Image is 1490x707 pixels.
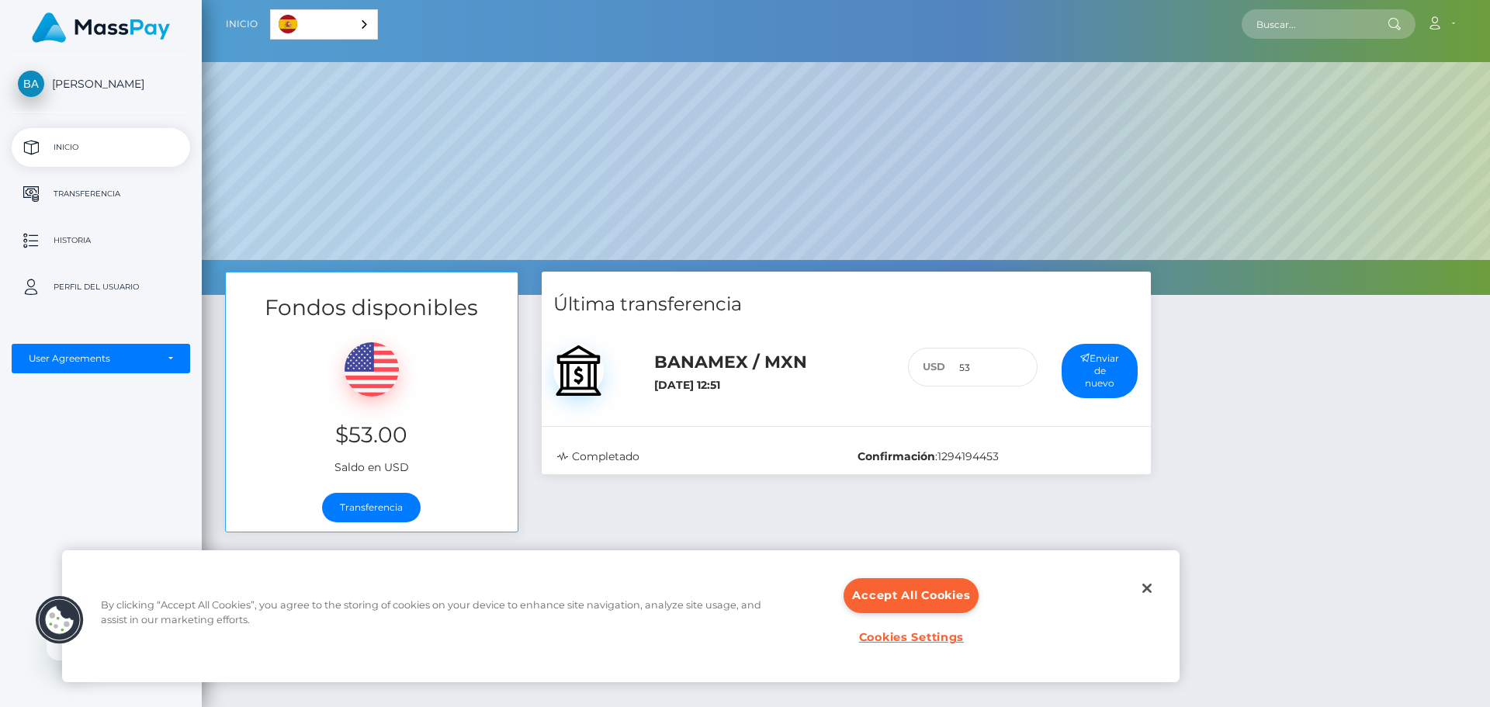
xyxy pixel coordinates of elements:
[270,9,378,40] div: Language
[35,595,85,645] button: Cookies
[546,449,847,465] div: Completado
[29,352,156,365] div: User Agreements
[937,449,999,463] span: 1294194453
[654,351,885,375] h5: BANAMEX / MXN
[945,348,1037,387] input: 53.00
[846,449,1147,465] div: :
[62,550,1180,682] div: Cookie banner
[844,578,979,613] button: Accept All Cookies
[18,276,184,299] p: Perfil del usuario
[32,12,170,43] img: MassPay
[270,9,378,40] aside: Language selected: Español
[271,10,377,39] a: Español
[858,449,935,463] b: Confirmación
[1242,9,1388,39] input: Buscar...
[654,379,885,392] h6: [DATE] 12:51
[226,8,258,40] a: Inicio
[226,323,518,483] div: Saldo en USD
[849,621,973,654] button: Cookies Settings
[12,128,190,167] a: Inicio
[18,182,184,206] p: Transferencia
[345,342,399,397] img: USD.png
[322,493,421,522] a: Transferencia
[12,344,190,373] button: User Agreements
[12,175,190,213] a: Transferencia
[101,598,778,635] div: By clicking “Accept All Cookies”, you agree to the storing of cookies on your device to enhance s...
[62,550,1180,682] div: Privacy
[1130,571,1164,605] button: Close
[12,77,190,91] span: [PERSON_NAME]
[553,291,1139,318] h4: Última transferencia
[553,345,604,396] img: bank.svg
[12,268,190,307] a: Perfil del usuario
[237,420,506,450] h3: $53.00
[908,348,945,387] div: USD
[1062,344,1138,399] button: Enviar de nuevo
[18,136,184,159] p: Inicio
[12,221,190,260] a: Historia
[226,293,518,323] h3: Fondos disponibles
[18,229,184,252] p: Historia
